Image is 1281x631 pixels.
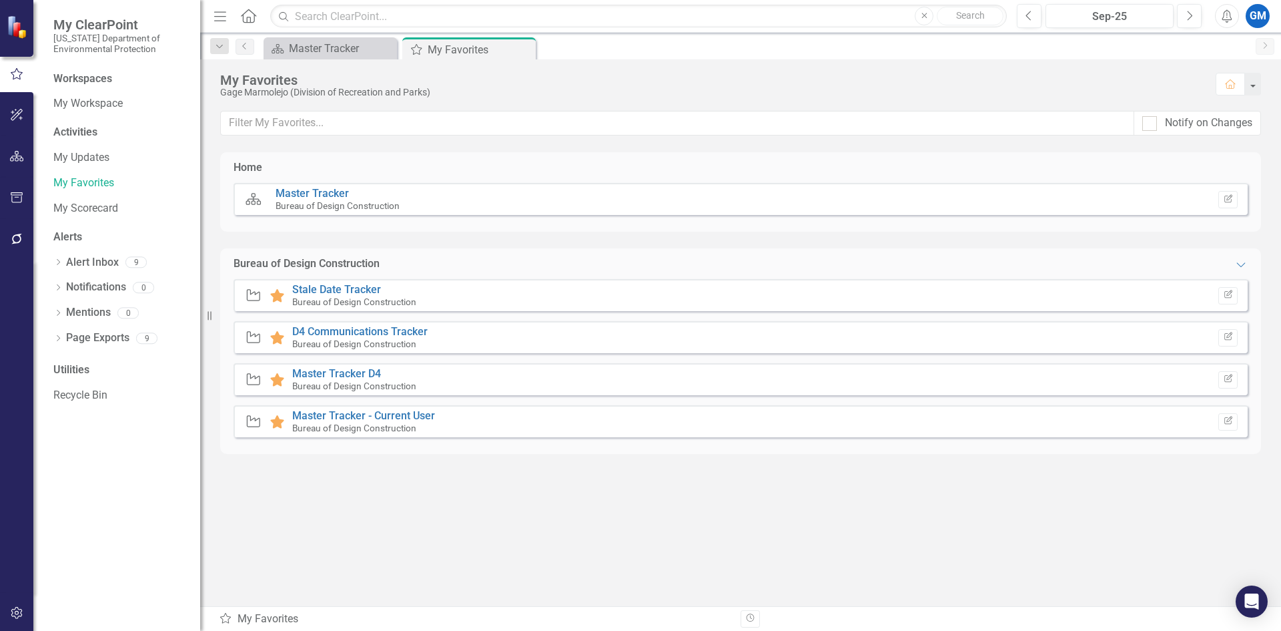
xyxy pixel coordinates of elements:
button: Sep-25 [1045,4,1174,28]
input: Search ClearPoint... [270,5,1007,28]
a: Stale Date Tracker [292,283,381,296]
img: ClearPoint Strategy [7,15,30,39]
a: Mentions [66,305,111,321]
small: Bureau of Design Construction [292,381,416,391]
a: Master Tracker [276,187,349,200]
a: Alert Inbox [66,255,119,270]
small: Bureau of Design Construction [292,339,416,349]
div: 0 [117,307,139,319]
div: Utilities [53,363,187,378]
div: My Favorites [219,612,731,627]
small: Bureau of Design Construction [292,423,416,433]
div: My Favorites [220,73,1202,87]
div: My Favorites [428,41,532,58]
input: Filter My Favorites... [220,111,1134,136]
a: Master Tracker D4 [292,367,381,380]
small: Bureau of Design Construction [276,200,400,211]
div: Notify on Changes [1165,116,1252,131]
button: GM [1246,4,1270,28]
span: Search [956,10,985,21]
div: Sep-25 [1050,9,1169,25]
a: Master Tracker [267,40,394,57]
button: Search [937,7,1003,25]
a: My Workspace [53,96,187,112]
div: Workspaces [53,71,112,87]
a: Recycle Bin [53,388,187,403]
a: My Favorites [53,176,187,191]
div: Bureau of Design Construction [234,256,380,272]
button: Set Home Page [1218,191,1238,208]
div: Master Tracker [289,40,394,57]
a: My Scorecard [53,201,187,216]
div: 9 [136,333,157,344]
div: Alerts [53,230,187,245]
div: Home [234,160,262,176]
a: D4 Communications Tracker [292,325,428,338]
a: My Updates [53,150,187,166]
a: Page Exports [66,331,129,346]
a: Master Tracker - Current User [292,409,435,422]
a: Notifications [66,280,126,295]
div: 0 [133,282,154,293]
div: Activities [53,125,187,140]
small: [US_STATE] Department of Environmental Protection [53,33,187,55]
span: My ClearPoint [53,17,187,33]
div: Gage Marmolejo (Division of Recreation and Parks) [220,87,1202,97]
div: 9 [125,257,147,268]
div: Open Intercom Messenger [1236,586,1268,618]
small: Bureau of Design Construction [292,296,416,307]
